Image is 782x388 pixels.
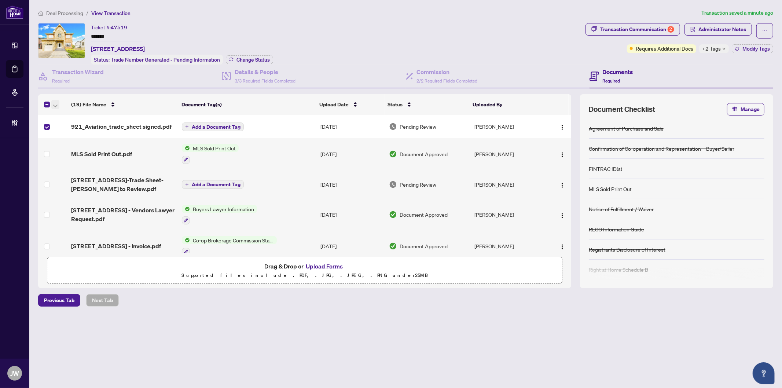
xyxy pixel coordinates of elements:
img: logo [6,6,23,19]
td: [DATE] [317,138,386,170]
img: Document Status [389,180,397,188]
span: Pending Review [400,122,437,131]
button: Transaction Communication2 [585,23,680,36]
div: FINTRAC ID(s) [589,165,622,173]
button: Administrator Notes [684,23,752,36]
button: Status IconCo-op Brokerage Commission Statement [182,236,277,256]
button: Logo [557,179,568,190]
td: [DATE] [317,199,386,231]
span: ellipsis [762,28,767,33]
span: Add a Document Tag [192,124,241,129]
th: Status [385,94,470,115]
span: Required [52,78,70,84]
img: Status Icon [182,144,190,152]
img: Logo [559,124,565,130]
span: Document Approved [400,150,448,158]
h4: Details & People [235,67,295,76]
span: Modify Tags [742,46,770,51]
div: Right at Home Schedule B [589,266,648,274]
span: MLS Sold Print Out.pdf [71,150,132,158]
span: Requires Additional Docs [636,44,693,52]
h4: Documents [603,67,633,76]
span: down [722,47,726,51]
span: 3/3 Required Fields Completed [235,78,295,84]
article: Transaction saved a minute ago [701,9,773,17]
span: Manage [741,103,760,115]
img: Logo [559,244,565,250]
img: IMG-W12209849_1.jpg [38,23,85,58]
div: Notice of Fulfillment / Waiver [589,205,654,213]
span: 921_Aviation_trade_sheet signed.pdf [71,122,172,131]
img: Status Icon [182,236,190,244]
span: View Transaction [91,10,131,17]
div: Ticket #: [91,23,127,32]
td: [PERSON_NAME] [471,115,547,138]
div: RECO Information Guide [589,225,644,233]
img: Logo [559,152,565,158]
span: Change Status [236,57,270,62]
li: / [86,9,88,17]
span: Co-op Brokerage Commission Statement [190,236,277,244]
td: [PERSON_NAME] [471,138,547,170]
button: Logo [557,148,568,160]
span: JW [10,368,19,378]
td: [PERSON_NAME] [471,199,547,231]
button: Manage [727,103,764,116]
span: Trade Number Generated - Pending Information [111,56,220,63]
div: MLS Sold Print Out [589,185,632,193]
span: Drag & Drop orUpload FormsSupported files include .PDF, .JPG, .JPEG, .PNG under25MB [47,257,562,284]
span: [STREET_ADDRESS] - Vendors Lawyer Request.pdf [71,206,176,223]
button: Next Tab [86,294,119,307]
button: Upload Forms [304,261,345,271]
button: Logo [557,209,568,220]
span: [STREET_ADDRESS]-Trade Sheet-[PERSON_NAME] to Review.pdf [71,176,176,193]
td: [DATE] [317,230,386,262]
div: Status: [91,55,223,65]
span: (19) File Name [71,100,106,109]
span: Document Approved [400,211,448,219]
button: Change Status [226,55,273,64]
span: [STREET_ADDRESS] - Invoice.pdf [71,242,161,250]
span: 2/2 Required Fields Completed [417,78,478,84]
span: solution [690,27,695,32]
img: Status Icon [182,205,190,213]
span: Status [388,100,403,109]
button: Add a Document Tag [182,180,244,189]
button: Previous Tab [38,294,80,307]
span: +2 Tags [702,44,721,53]
span: plus [185,125,189,128]
img: Document Status [389,242,397,250]
div: Confirmation of Co-operation and Representation—Buyer/Seller [589,144,734,153]
button: Modify Tags [732,44,773,53]
span: MLS Sold Print Out [190,144,239,152]
td: [DATE] [317,115,386,138]
img: Document Status [389,150,397,158]
img: Logo [559,213,565,219]
span: home [38,11,43,16]
span: Add a Document Tag [192,182,241,187]
span: Pending Review [400,180,437,188]
th: Upload Date [316,94,385,115]
span: Previous Tab [44,294,74,306]
span: Document Checklist [589,104,656,114]
span: Drag & Drop or [264,261,345,271]
h4: Transaction Wizard [52,67,104,76]
div: Transaction Communication [600,23,674,35]
span: Deal Processing [46,10,83,17]
img: Logo [559,182,565,188]
button: Status IconBuyers Lawyer Information [182,205,257,225]
p: Supported files include .PDF, .JPG, .JPEG, .PNG under 25 MB [52,271,558,280]
img: Document Status [389,122,397,131]
button: Logo [557,240,568,252]
span: Required [603,78,620,84]
th: Document Tag(s) [179,94,316,115]
div: Agreement of Purchase and Sale [589,124,664,132]
button: Status IconMLS Sold Print Out [182,144,239,164]
h4: Commission [417,67,478,76]
th: (19) File Name [68,94,179,115]
span: [STREET_ADDRESS] [91,44,145,53]
span: plus [185,183,189,186]
button: Add a Document Tag [182,122,244,131]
